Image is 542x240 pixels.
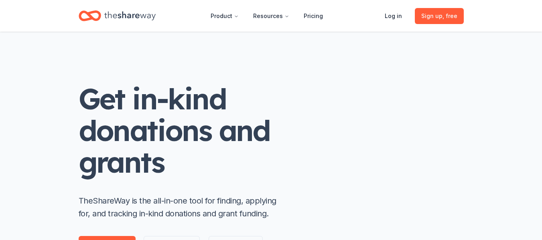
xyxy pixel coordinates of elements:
a: Home [79,6,156,25]
span: Sign up [421,11,457,21]
nav: Main [204,6,329,25]
h1: Get in-kind donations and grants [79,83,279,178]
a: Sign up, free [415,8,464,24]
button: Resources [247,8,296,24]
a: Log in [378,8,408,24]
button: Product [204,8,245,24]
span: , free [443,12,457,19]
a: Pricing [297,8,329,24]
p: TheShareWay is the all-in-one tool for finding, applying for, and tracking in-kind donations and ... [79,194,279,220]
